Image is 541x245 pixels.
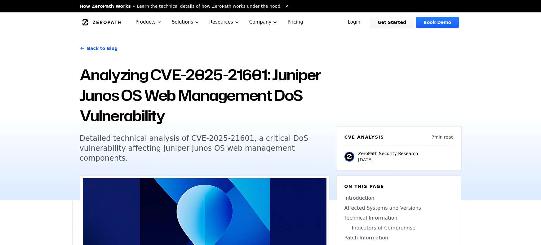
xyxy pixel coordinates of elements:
[370,17,414,28] a: Get Started
[131,12,167,32] button: Products
[344,234,454,242] a: Patch Information
[80,133,318,163] h5: Detailed technical analysis of CVE-2025-21601, a critical DoS vulnerability affecting Juniper Jun...
[432,134,454,140] p: 7 min read
[137,3,282,9] span: Learn the technical details of how ZeroPath works under the hood.
[344,214,454,222] a: Technical Information
[80,3,131,9] span: How ZeroPath Works
[344,204,454,212] a: Affected Systems and Versions
[344,194,454,202] a: Introduction
[416,17,459,28] a: Book Demo
[80,65,329,126] h1: Analyzing CVE-2025-21601: Juniper Junos OS Web Management DoS Vulnerability
[344,134,384,140] h6: CVE Analysis
[340,17,368,28] a: Login
[80,40,118,57] a: Back to Blog
[344,183,454,189] h6: On this page
[80,3,289,9] a: How ZeroPath WorksLearn the technical details of how ZeroPath works under the hood.
[358,150,418,157] p: ZeroPath Security Research
[244,12,283,32] button: Company
[72,12,469,32] nav: Global
[167,12,204,32] button: Solutions
[282,12,308,32] a: Pricing
[344,224,454,232] a: Indicators of Compromise
[358,157,418,163] p: [DATE]
[204,12,244,32] button: Resources
[344,152,354,162] img: ZeroPath Security Research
